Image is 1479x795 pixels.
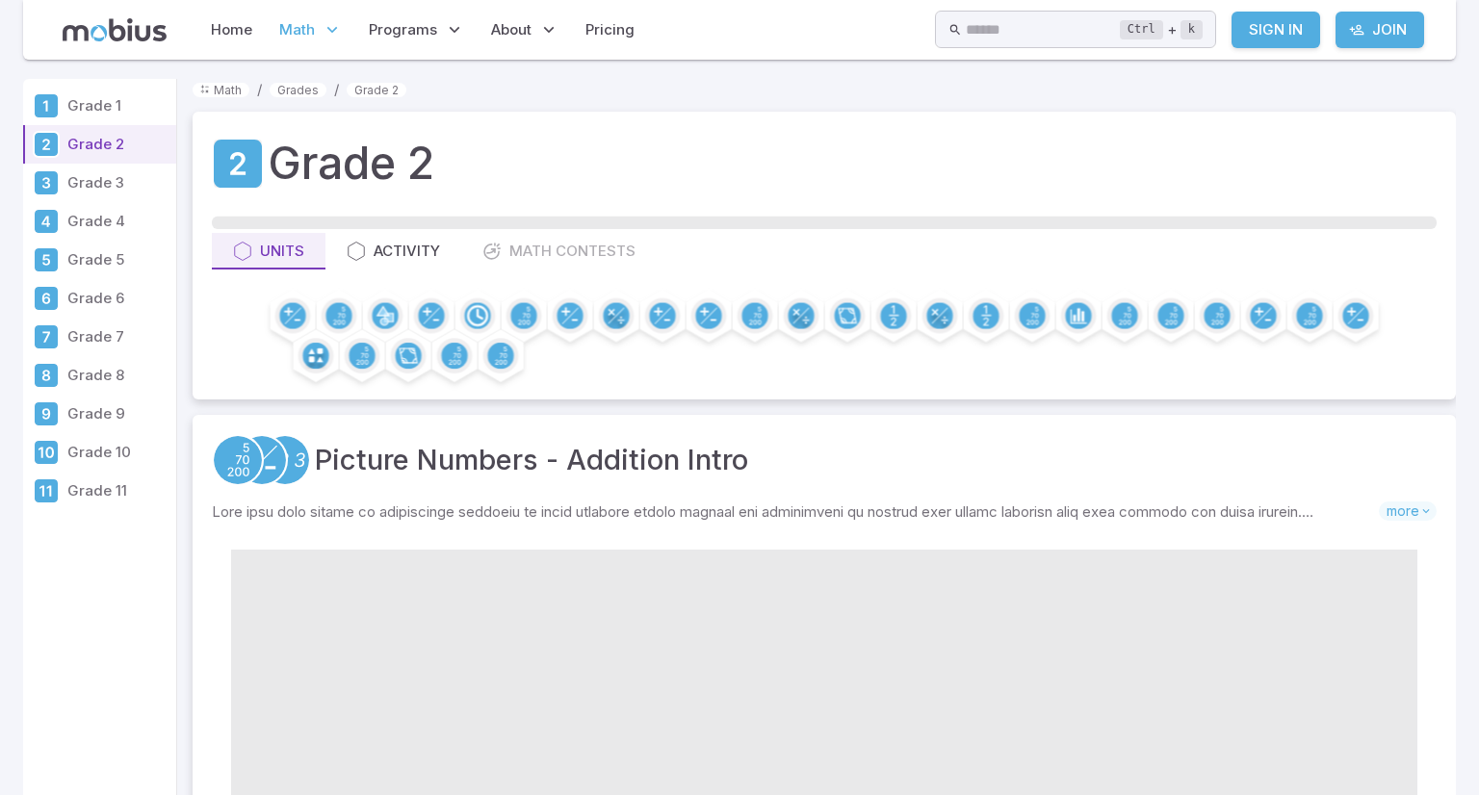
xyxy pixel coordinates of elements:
a: Pricing [580,8,640,52]
p: Grade 4 [67,211,169,232]
div: Grade 6 [33,285,60,312]
kbd: Ctrl [1120,20,1163,39]
a: Grade 2 [347,83,406,97]
li: / [257,79,262,100]
p: Grade 3 [67,172,169,193]
span: Math [279,19,315,40]
p: Lore ipsu dolo sitame co adipiscinge seddoeiu te incid utlabore etdolo magnaal eni adminimveni qu... [212,501,1379,523]
div: Grade 11 [33,477,60,504]
a: Picture Numbers - Addition Intro [315,439,748,481]
a: Grade 4 [23,202,176,241]
span: Programs [369,19,437,40]
kbd: k [1181,20,1203,39]
a: Grade 5 [23,241,176,279]
div: Grade 5 [33,246,60,273]
div: Grade 9 [33,400,60,427]
a: Place Value [212,434,264,486]
span: About [491,19,532,40]
div: Grade 4 [33,208,60,235]
a: Grade 11 [23,472,176,510]
p: Grade 5 [67,249,169,270]
li: / [334,79,339,100]
a: Math [193,83,249,97]
p: Grade 10 [67,442,169,463]
div: Grade 2 [33,131,60,158]
nav: breadcrumb [193,79,1456,100]
a: Addition and Subtraction [236,434,288,486]
p: Grade 8 [67,365,169,386]
a: Sign In [1232,12,1320,48]
a: Numeracy [259,434,311,486]
a: Grade 9 [23,395,176,433]
div: Grade 8 [33,362,60,389]
a: Grade 3 [23,164,176,202]
a: Join [1336,12,1424,48]
a: Grade 8 [23,356,176,395]
p: Grade 1 [67,95,169,116]
a: Grade 1 [23,87,176,125]
div: + [1120,18,1203,41]
div: Grade 10 [33,439,60,466]
div: Grade 1 [33,92,60,119]
a: Home [205,8,258,52]
p: Grade 7 [67,326,169,347]
h1: Grade 2 [268,131,434,196]
a: Grade 10 [23,433,176,472]
div: Grade 7 [33,323,60,350]
a: Grade 7 [23,318,176,356]
div: Activity [347,241,440,262]
a: Grade 6 [23,279,176,318]
div: Units [233,241,304,262]
p: Grade 9 [67,403,169,424]
p: Grade 6 [67,288,169,309]
a: Grade 2 [212,138,264,190]
p: Grade 11 [67,480,169,501]
p: Grade 2 [67,134,169,155]
a: Grade 2 [23,125,176,164]
div: Grade 3 [33,169,60,196]
a: Grades [270,83,326,97]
